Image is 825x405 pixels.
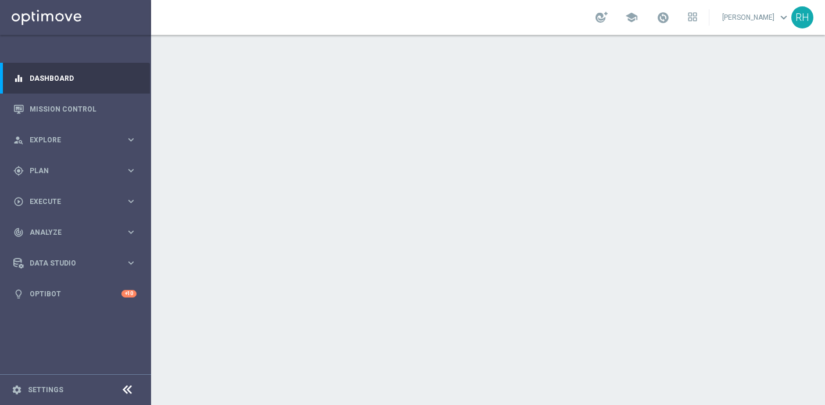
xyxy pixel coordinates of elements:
span: Analyze [30,229,125,236]
i: equalizer [13,73,24,84]
div: Analyze [13,227,125,238]
i: keyboard_arrow_right [125,196,137,207]
a: Settings [28,386,63,393]
button: equalizer Dashboard [13,74,137,83]
button: Data Studio keyboard_arrow_right [13,259,137,268]
i: keyboard_arrow_right [125,257,137,268]
i: settings [12,385,22,395]
div: Optibot [13,278,137,309]
button: play_circle_outline Execute keyboard_arrow_right [13,197,137,206]
button: Mission Control [13,105,137,114]
div: Plan [13,166,125,176]
div: Execute [13,196,125,207]
button: gps_fixed Plan keyboard_arrow_right [13,166,137,175]
div: Data Studio [13,258,125,268]
i: gps_fixed [13,166,24,176]
div: Mission Control [13,94,137,124]
i: person_search [13,135,24,145]
span: Data Studio [30,260,125,267]
a: Mission Control [30,94,137,124]
span: Explore [30,137,125,144]
span: keyboard_arrow_down [777,11,790,24]
i: keyboard_arrow_right [125,227,137,238]
div: RH [791,6,813,28]
a: Optibot [30,278,121,309]
button: lightbulb Optibot +10 [13,289,137,299]
a: Dashboard [30,63,137,94]
i: lightbulb [13,289,24,299]
a: [PERSON_NAME]keyboard_arrow_down [721,9,791,26]
span: Execute [30,198,125,205]
button: person_search Explore keyboard_arrow_right [13,135,137,145]
div: Dashboard [13,63,137,94]
i: keyboard_arrow_right [125,134,137,145]
div: Explore [13,135,125,145]
i: play_circle_outline [13,196,24,207]
span: Plan [30,167,125,174]
div: +10 [121,290,137,298]
span: school [625,11,638,24]
button: track_changes Analyze keyboard_arrow_right [13,228,137,237]
i: track_changes [13,227,24,238]
i: keyboard_arrow_right [125,165,137,176]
